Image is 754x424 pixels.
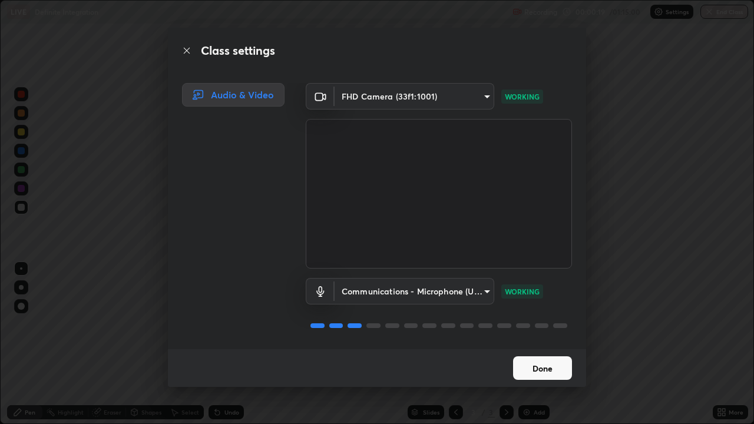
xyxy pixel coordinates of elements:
p: WORKING [505,91,540,102]
div: FHD Camera (33f1:1001) [335,83,494,110]
p: WORKING [505,286,540,297]
h2: Class settings [201,42,275,59]
div: Audio & Video [182,83,285,107]
div: FHD Camera (33f1:1001) [335,278,494,304]
button: Done [513,356,572,380]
